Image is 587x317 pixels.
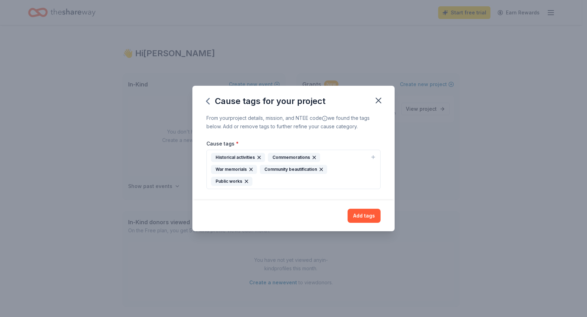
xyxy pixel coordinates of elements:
[206,150,381,189] button: Historical activitiesCommemorationsWar memorialsCommunity beautificationPublic works
[260,165,327,174] div: Community beautification
[211,153,265,162] div: Historical activities
[268,153,320,162] div: Commemorations
[206,96,325,107] div: Cause tags for your project
[348,209,381,223] button: Add tags
[211,165,257,174] div: War memorials
[211,177,252,186] div: Public works
[206,114,381,131] div: From your project details, mission, and NTEE code we found the tags below. Add or remove tags to ...
[206,140,239,147] label: Cause tags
